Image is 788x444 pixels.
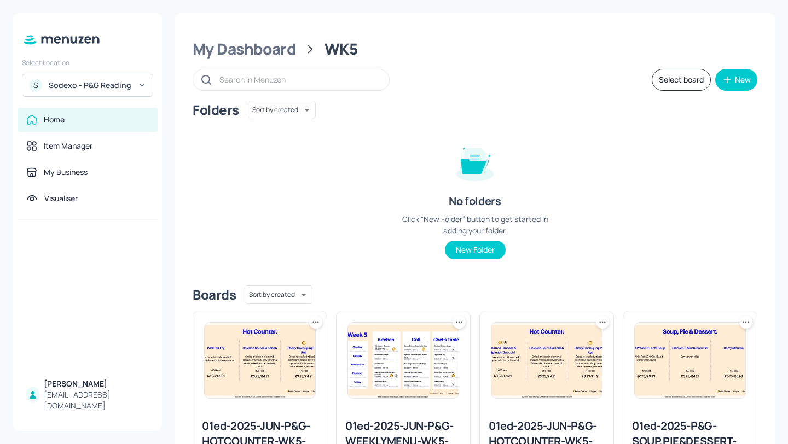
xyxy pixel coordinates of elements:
[44,167,88,178] div: My Business
[635,323,745,398] img: 2025-09-23-1758617054176jm0hla1rpir.jpeg
[205,323,315,398] img: 2025-09-24-1758699694136igiib0n053.jpeg
[22,58,153,67] div: Select Location
[348,323,459,398] img: 2025-09-24-17587006108913nk1ugk7odp.jpeg
[44,378,149,389] div: [PERSON_NAME]
[448,135,502,189] img: folder-empty
[248,99,316,121] div: Sort by created
[735,76,751,84] div: New
[44,141,92,151] div: Item Manager
[49,80,131,91] div: Sodexo - P&G Reading
[29,79,42,92] div: S
[715,69,757,91] button: New
[44,193,78,204] div: Visualiser
[491,323,602,398] img: 2025-09-23-1758630024948oqkhjzgckri.jpeg
[44,114,65,125] div: Home
[193,286,236,303] div: Boards
[445,241,506,259] button: New Folder
[393,213,557,236] div: Click “New Folder” button to get started in adding your folder.
[449,194,501,209] div: No folders
[652,69,711,91] button: Select board
[193,39,296,59] div: My Dashboard
[219,72,378,87] input: Search in Menuzen
[325,39,358,59] div: WK5
[193,101,239,119] div: Folders
[245,284,312,306] div: Sort by created
[44,389,149,411] div: [EMAIL_ADDRESS][DOMAIN_NAME]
